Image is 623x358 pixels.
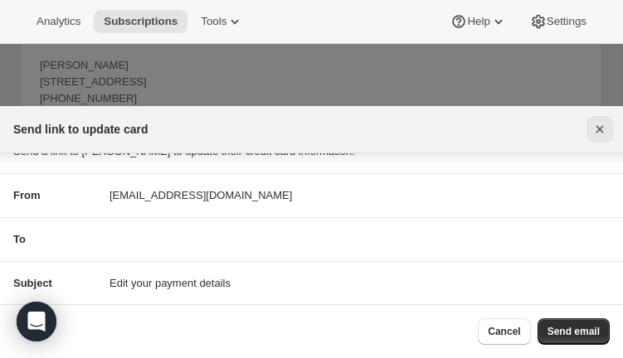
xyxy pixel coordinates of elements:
[440,10,516,33] button: Help
[548,325,600,338] span: Send email
[13,233,26,245] span: To
[478,318,530,345] button: Cancel
[110,187,292,204] span: [EMAIL_ADDRESS][DOMAIN_NAME]
[110,275,231,292] span: Edit your payment details
[201,15,226,28] span: Tools
[13,277,52,289] span: Subject
[538,318,610,345] button: Send email
[104,15,178,28] span: Subscriptions
[520,10,596,33] button: Settings
[37,15,80,28] span: Analytics
[13,189,41,201] span: From
[94,10,187,33] button: Subscriptions
[586,116,613,143] button: Close
[13,121,148,138] h2: Send link to update card
[27,10,90,33] button: Analytics
[467,15,489,28] span: Help
[191,10,253,33] button: Tools
[17,302,56,341] div: Open Intercom Messenger
[547,15,586,28] span: Settings
[488,325,520,338] span: Cancel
